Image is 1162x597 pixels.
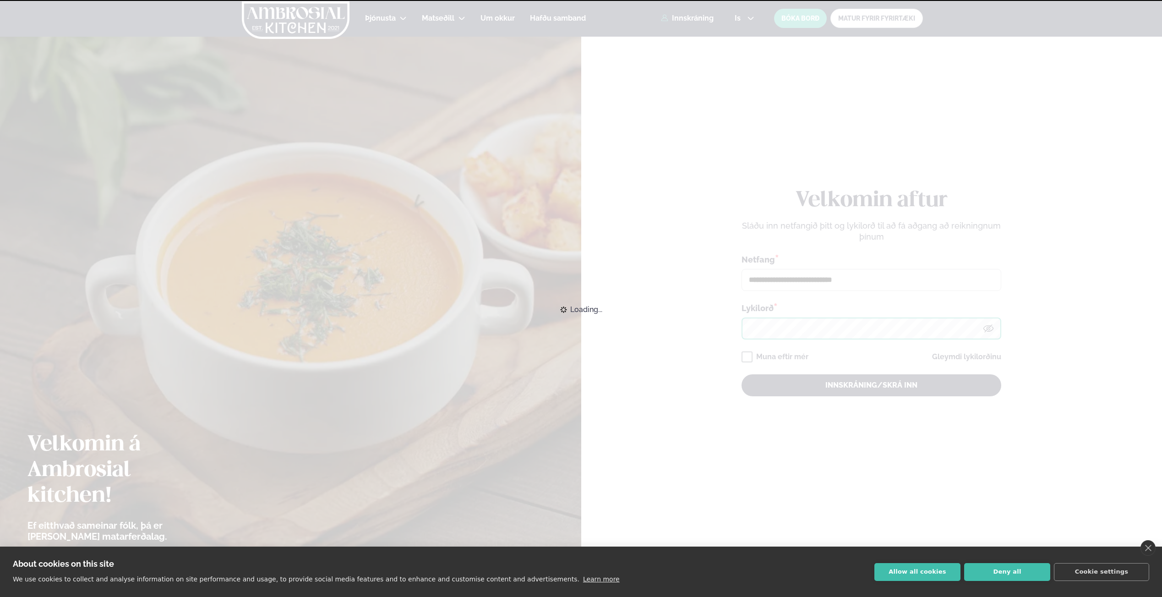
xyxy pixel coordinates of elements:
a: close [1140,540,1156,556]
span: Loading... [570,300,602,320]
button: Cookie settings [1054,563,1149,581]
button: Allow all cookies [874,563,960,581]
p: We use cookies to collect and analyse information on site performance and usage, to provide socia... [13,575,579,583]
strong: About cookies on this site [13,559,114,569]
button: Deny all [964,563,1050,581]
a: Learn more [583,575,620,583]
